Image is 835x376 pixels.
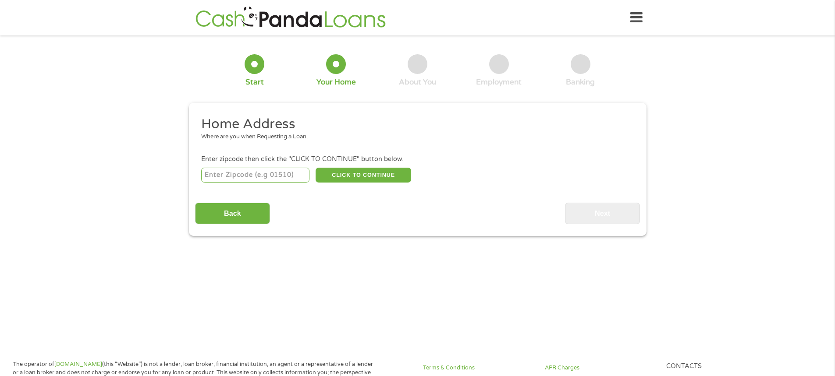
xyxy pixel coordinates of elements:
[476,77,522,87] div: Employment
[201,116,627,133] h2: Home Address
[565,203,640,224] input: Next
[316,168,411,183] button: CLICK TO CONTINUE
[195,203,270,224] input: Back
[201,168,309,183] input: Enter Zipcode (e.g 01510)
[423,364,534,372] a: Terms & Conditions
[399,77,436,87] div: About You
[193,5,388,30] img: GetLoanNow Logo
[666,362,778,371] h4: Contacts
[566,77,595,87] div: Banking
[54,361,102,368] a: [DOMAIN_NAME]
[245,77,264,87] div: Start
[201,155,633,164] div: Enter zipcode then click the "CLICK TO CONTINUE" button below.
[545,364,656,372] a: APR Charges
[316,77,356,87] div: Your Home
[201,133,627,141] div: Where are you when Requesting a Loan.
